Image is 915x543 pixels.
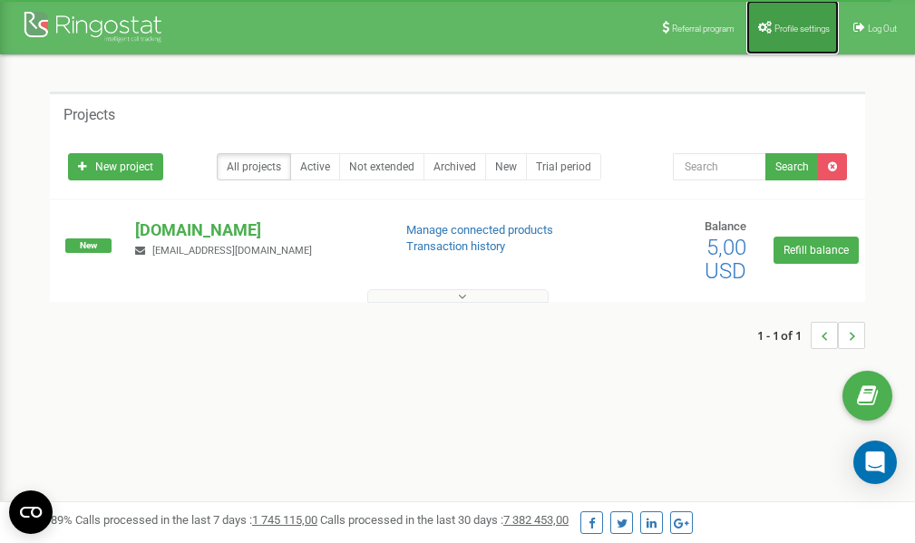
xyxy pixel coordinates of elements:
[68,153,163,180] a: New project
[757,322,811,349] span: 1 - 1 of 1
[765,153,819,180] button: Search
[757,304,865,367] nav: ...
[63,107,115,123] h5: Projects
[75,513,317,527] span: Calls processed in the last 7 days :
[774,24,830,34] span: Profile settings
[290,153,340,180] a: Active
[217,153,291,180] a: All projects
[673,153,766,180] input: Search
[252,513,317,527] u: 1 745 115,00
[503,513,569,527] u: 7 382 453,00
[339,153,424,180] a: Not extended
[152,245,312,257] span: [EMAIL_ADDRESS][DOMAIN_NAME]
[406,223,553,237] a: Manage connected products
[485,153,527,180] a: New
[774,237,859,264] a: Refill balance
[705,235,746,284] span: 5,00 USD
[320,513,569,527] span: Calls processed in the last 30 days :
[423,153,486,180] a: Archived
[868,24,897,34] span: Log Out
[705,219,746,233] span: Balance
[135,218,376,242] p: [DOMAIN_NAME]
[672,24,735,34] span: Referral program
[526,153,601,180] a: Trial period
[9,490,53,534] button: Open CMP widget
[406,239,505,253] a: Transaction history
[853,441,897,484] div: Open Intercom Messenger
[65,238,112,253] span: New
